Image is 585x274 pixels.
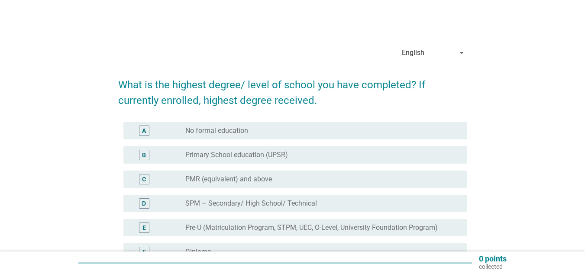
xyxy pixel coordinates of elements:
[185,223,438,232] label: Pre-U (Matriculation Program, STPM, UEC, O-Level, University Foundation Program)
[142,151,146,160] div: B
[479,263,507,271] p: collected
[185,151,288,159] label: Primary School education (UPSR)
[185,199,317,208] label: SPM – Secondary/ High School/ Technical
[142,248,146,257] div: F
[142,223,146,232] div: E
[185,126,248,135] label: No formal education
[142,199,146,208] div: D
[479,255,507,263] p: 0 points
[402,49,424,57] div: English
[185,175,272,184] label: PMR (equivalent) and above
[185,248,211,256] label: Diploma
[142,126,146,135] div: A
[118,68,467,108] h2: What is the highest degree/ level of school you have completed? If currently enrolled, highest de...
[142,175,146,184] div: C
[456,48,467,58] i: arrow_drop_down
